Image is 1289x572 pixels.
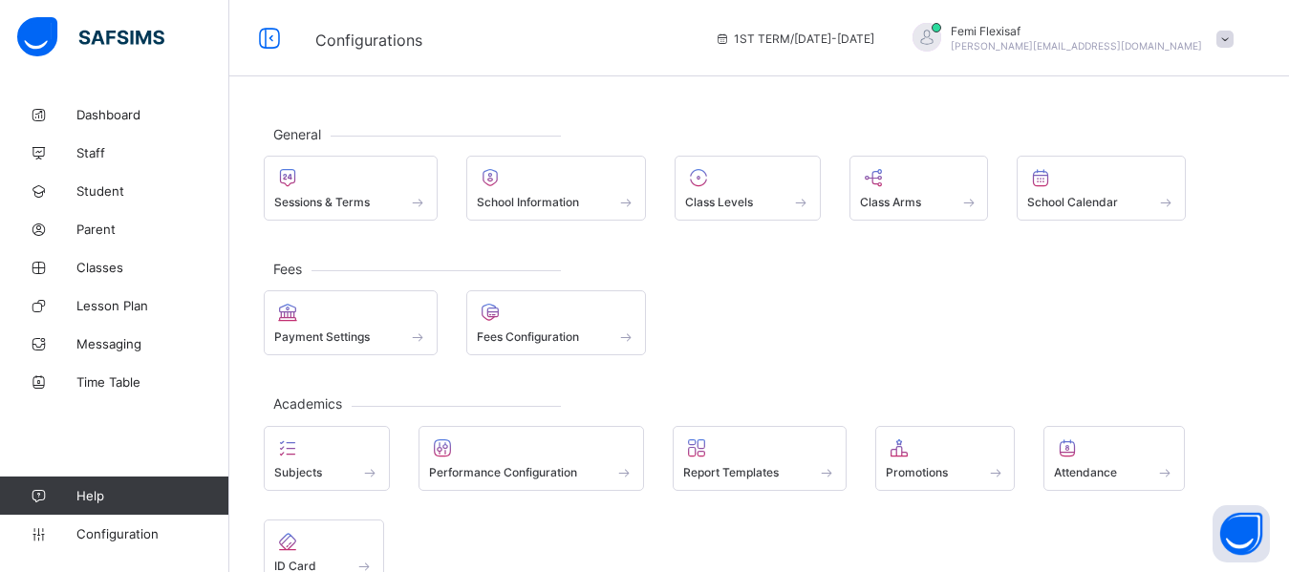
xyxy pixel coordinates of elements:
[17,17,164,57] img: safsims
[951,24,1202,38] span: Femi Flexisaf
[1213,505,1270,562] button: Open asap
[685,195,753,209] span: Class Levels
[683,465,779,479] span: Report Templates
[477,329,579,344] span: Fees Configuration
[264,156,438,221] div: Sessions & Terms
[76,183,229,199] span: Student
[76,222,229,237] span: Parent
[860,195,921,209] span: Class Arms
[1027,195,1118,209] span: School Calendar
[886,465,948,479] span: Promotions
[264,126,331,142] span: General
[264,395,352,412] span: Academics
[76,336,229,351] span: Messaging
[76,488,228,503] span: Help
[274,195,370,209] span: Sessions & Terms
[951,40,1202,52] span: [PERSON_NAME][EMAIL_ADDRESS][DOMAIN_NAME]
[76,374,229,390] span: Time Table
[76,526,228,541] span: Configuration
[715,32,874,46] span: session/term information
[1043,426,1185,491] div: Attendance
[264,426,390,491] div: Subjects
[466,290,647,355] div: Fees Configuration
[477,195,579,209] span: School Information
[76,298,229,313] span: Lesson Plan
[849,156,989,221] div: Class Arms
[274,465,322,479] span: Subjects
[76,107,229,122] span: Dashboard
[466,156,647,221] div: School Information
[1054,465,1117,479] span: Attendance
[264,290,438,355] div: Payment Settings
[76,145,229,160] span: Staff
[875,426,1016,491] div: Promotions
[429,465,577,479] span: Performance Configuration
[264,261,312,277] span: Fees
[673,426,847,491] div: Report Templates
[315,31,422,50] span: Configurations
[893,23,1243,54] div: FemiFlexisaf
[76,260,229,275] span: Classes
[1017,156,1186,221] div: School Calendar
[419,426,645,491] div: Performance Configuration
[274,329,370,344] span: Payment Settings
[675,156,821,221] div: Class Levels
